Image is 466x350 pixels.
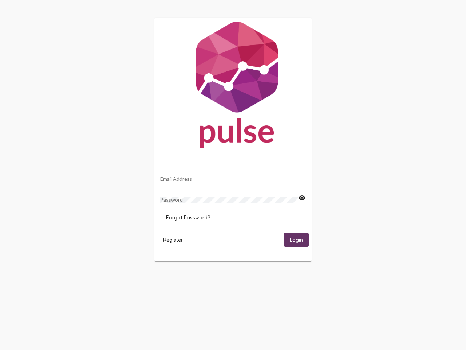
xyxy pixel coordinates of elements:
[163,237,183,243] span: Register
[154,17,312,155] img: Pulse For Good Logo
[157,233,189,246] button: Register
[166,214,210,221] span: Forgot Password?
[284,233,309,246] button: Login
[290,237,303,244] span: Login
[160,211,216,224] button: Forgot Password?
[298,194,306,202] mat-icon: visibility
